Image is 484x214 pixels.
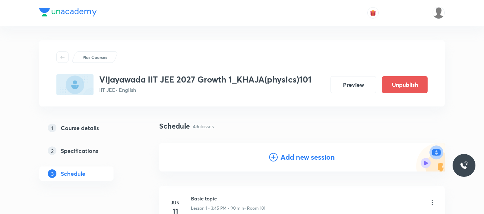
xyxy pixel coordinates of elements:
[191,205,244,211] p: Lesson 1 • 3:45 PM • 90 min
[99,86,312,94] p: IIT JEE • English
[382,76,428,93] button: Unpublish
[168,199,182,206] h6: Jun
[56,74,94,95] img: 0720A546-93CB-415C-9A0D-EFA4E5AE21C5_plus.png
[39,144,136,158] a: 2Specifications
[370,10,376,16] img: avatar
[281,152,335,163] h4: Add new session
[367,7,379,19] button: avatar
[331,76,376,93] button: Preview
[48,169,56,178] p: 3
[159,121,190,131] h4: Schedule
[460,161,468,170] img: ttu
[82,54,107,60] p: Plus Courses
[39,121,136,135] a: 1Course details
[48,124,56,132] p: 1
[61,124,99,132] h5: Course details
[99,74,312,85] h3: Vijayawada IIT JEE 2027 Growth 1_KHAJA(physics)101
[416,143,445,171] img: Add
[39,8,97,18] a: Company Logo
[48,146,56,155] p: 2
[61,169,85,178] h5: Schedule
[39,8,97,16] img: Company Logo
[244,205,265,211] p: • Room 101
[433,7,445,19] img: Srikanth
[193,123,214,130] p: 43 classes
[61,146,98,155] h5: Specifications
[191,195,265,202] h6: Basic topic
